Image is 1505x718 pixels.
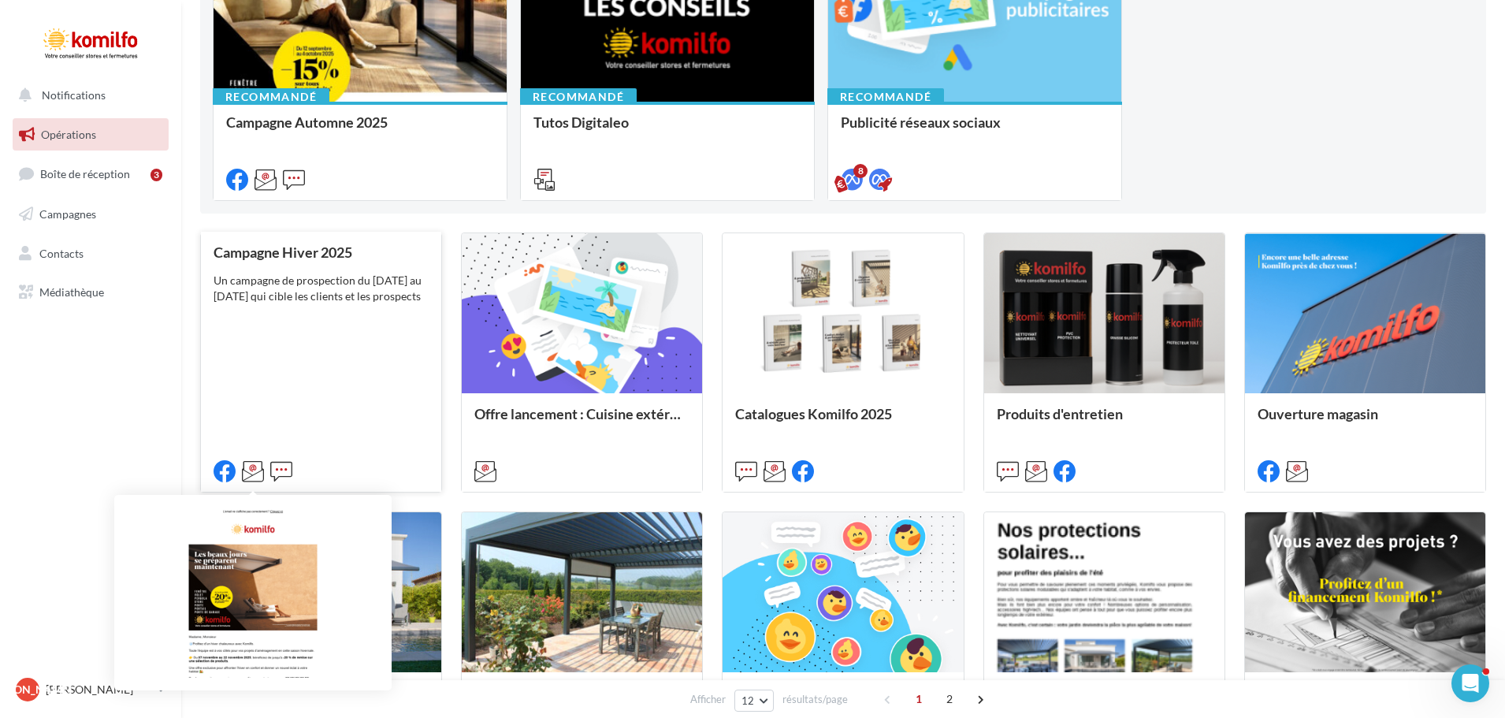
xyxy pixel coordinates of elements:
[39,246,84,259] span: Contacts
[827,88,944,106] div: Recommandé
[39,285,104,299] span: Médiathèque
[1451,664,1489,702] iframe: Intercom live chat
[690,692,726,707] span: Afficher
[841,114,1109,146] div: Publicité réseaux sociaux
[214,244,429,260] div: Campagne Hiver 2025
[9,198,172,231] a: Campagnes
[41,128,96,141] span: Opérations
[9,276,172,309] a: Médiathèque
[13,675,169,705] a: [PERSON_NAME] [PERSON_NAME]
[150,169,162,181] div: 3
[46,682,150,698] p: [PERSON_NAME]
[213,88,329,106] div: Recommandé
[9,157,172,191] a: Boîte de réception3
[520,88,637,106] div: Recommandé
[42,88,106,102] span: Notifications
[226,114,494,146] div: Campagne Automne 2025
[533,114,801,146] div: Tutos Digitaleo
[214,273,429,304] div: Un campagne de prospection du [DATE] au [DATE] qui cible les clients et les prospects
[937,686,962,712] span: 2
[997,406,1212,437] div: Produits d'entretien
[39,207,96,221] span: Campagnes
[9,118,172,151] a: Opérations
[734,690,775,712] button: 12
[1258,406,1473,437] div: Ouverture magasin
[782,692,848,707] span: résultats/page
[906,686,931,712] span: 1
[40,167,130,180] span: Boîte de réception
[9,79,165,112] button: Notifications
[853,164,868,178] div: 8
[741,694,755,707] span: 12
[735,406,950,437] div: Catalogues Komilfo 2025
[9,237,172,270] a: Contacts
[474,406,689,437] div: Offre lancement : Cuisine extérieur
